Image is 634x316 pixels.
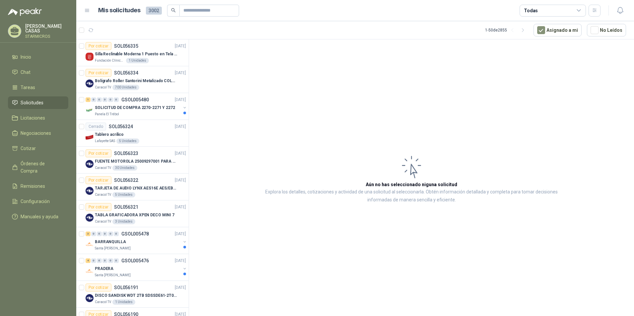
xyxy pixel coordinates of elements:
span: Tareas [21,84,35,91]
a: Inicio [8,51,68,63]
p: Caracol TV [95,165,111,171]
div: Por cotizar [86,284,111,291]
div: 1 [86,97,91,102]
div: 1 - 50 de 2855 [485,25,528,35]
div: Todas [524,7,538,14]
p: Caracol TV [95,219,111,224]
span: Manuales y ayuda [21,213,58,220]
img: Company Logo [86,294,94,302]
div: 0 [114,232,119,236]
a: Configuración [8,195,68,208]
p: Tablero acrílico [95,132,124,138]
img: Company Logo [86,133,94,141]
p: [DATE] [175,43,186,49]
div: 0 [102,232,107,236]
div: 0 [102,258,107,263]
p: [DATE] [175,124,186,130]
p: GSOL005476 [121,258,149,263]
p: PRADERA [95,266,113,272]
a: Negociaciones [8,127,68,139]
span: Negociaciones [21,130,51,137]
div: Por cotizar [86,203,111,211]
div: Por cotizar [86,176,111,184]
a: Por cotizarSOL056321[DATE] Company LogoTABLA GRAFICADORA XPEN DECO MINI 7Caracol TV3 Unidades [76,200,189,227]
a: 1 0 0 0 0 0 GSOL005480[DATE] Company LogoSOLICITUD DE COMPRA 2270-2271 Y 2272Panela El Trébol [86,96,187,117]
p: Santa [PERSON_NAME] [95,246,131,251]
span: Cotizar [21,145,36,152]
p: FUENTE MOTOROLA 25009297001 PARA EP450 [95,158,177,165]
a: Órdenes de Compra [8,157,68,177]
a: Tareas [8,81,68,94]
p: Lafayette SAS [95,138,115,144]
p: Silla Reclinable Moderna 1 Puesto en Tela Mecánica Praxis Elite Living [95,51,177,57]
span: Inicio [21,53,31,61]
a: Manuales y ayuda [8,210,68,223]
p: Bolígrafo Roller Santorini Metalizado COLOR MORADO 1logo [95,78,177,84]
div: 0 [97,97,102,102]
a: Remisiones [8,180,68,192]
div: 1 Unidades [112,299,135,305]
a: Por cotizarSOL056322[DATE] Company LogoTARJETA DE AUDIO LYNX AES16E AES/EBU PCICaracol TV5 Unidades [76,174,189,200]
div: Por cotizar [86,69,111,77]
p: Caracol TV [95,299,111,305]
img: Company Logo [86,53,94,61]
div: 30 Unidades [112,165,137,171]
a: CerradoSOL056324[DATE] Company LogoTablero acrílicoLafayette SAS5 Unidades [76,120,189,147]
p: TARJETA DE AUDIO LYNX AES16E AES/EBU PCI [95,185,177,191]
p: [DATE] [175,70,186,76]
p: [DATE] [175,97,186,103]
span: search [171,8,176,13]
p: SOL056322 [114,178,138,183]
div: 0 [102,97,107,102]
img: Company Logo [86,214,94,222]
a: Solicitudes [8,96,68,109]
p: DISCO SANDISK WDT 2TB SDSSDE61-2T00-G25 BATERÍA PARA PORTÁTIL HP PROBOOK 430 G8 [95,292,177,299]
a: 3 0 0 0 0 0 GSOL005478[DATE] Company LogoBARRANQUILLASanta [PERSON_NAME] [86,230,187,251]
div: 1 Unidades [126,58,149,63]
p: TABLA GRAFICADORA XPEN DECO MINI 7 [95,212,174,218]
a: Por cotizarSOL056334[DATE] Company LogoBolígrafo Roller Santorini Metalizado COLOR MORADO 1logoCa... [76,66,189,93]
h3: Aún no has seleccionado niguna solicitud [366,181,457,188]
p: SOL056191 [114,285,138,290]
span: 3002 [146,7,162,15]
p: SOL056321 [114,205,138,209]
div: Cerrado [86,123,106,131]
div: 700 Unidades [112,85,139,90]
p: [DATE] [175,231,186,237]
div: 0 [91,232,96,236]
p: Panela El Trébol [95,112,119,117]
div: 0 [91,258,96,263]
p: Caracol TV [95,192,111,197]
img: Company Logo [86,240,94,248]
div: 0 [97,232,102,236]
a: Por cotizarSOL056335[DATE] Company LogoSilla Reclinable Moderna 1 Puesto en Tela Mecánica Praxis ... [76,39,189,66]
div: Por cotizar [86,149,111,157]
p: [PERSON_NAME] CASAS [25,24,68,33]
div: 0 [108,232,113,236]
img: Company Logo [86,160,94,168]
div: 0 [91,97,96,102]
div: 0 [97,258,102,263]
p: [DATE] [175,285,186,291]
a: Licitaciones [8,112,68,124]
p: SOL056323 [114,151,138,156]
span: Órdenes de Compra [21,160,62,175]
p: [DATE] [175,258,186,264]
p: SOL056324 [109,124,133,129]
span: Configuración [21,198,50,205]
p: SOLICITUD DE COMPRA 2270-2271 Y 2272 [95,105,175,111]
div: 5 Unidades [112,192,135,197]
div: 0 [114,258,119,263]
p: [DATE] [175,204,186,210]
p: GSOL005480 [121,97,149,102]
h1: Mis solicitudes [98,6,141,15]
div: 4 [86,258,91,263]
a: 4 0 0 0 0 0 GSOL005476[DATE] Company LogoPRADERASanta [PERSON_NAME] [86,257,187,278]
span: Remisiones [21,183,45,190]
img: Company Logo [86,187,94,195]
img: Company Logo [86,106,94,114]
div: 3 Unidades [112,219,135,224]
p: [DATE] [175,177,186,184]
img: Logo peakr [8,8,42,16]
p: STARMICROS [25,34,68,38]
